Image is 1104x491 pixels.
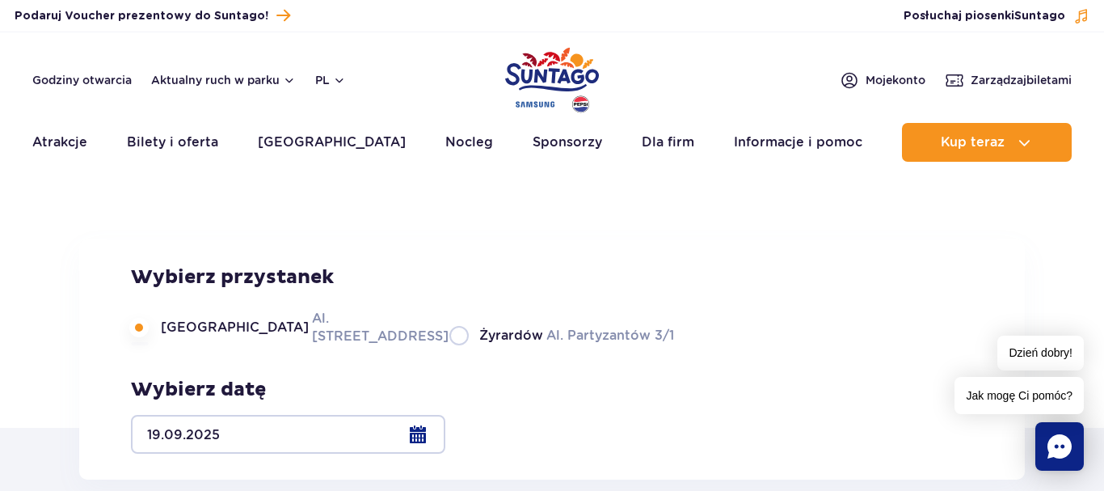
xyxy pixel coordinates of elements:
a: Atrakcje [32,123,87,162]
label: Al. Partyzantów 3/1 [449,325,674,345]
button: pl [315,72,346,88]
span: Posłuchaj piosenki [904,8,1065,24]
a: Dla firm [642,123,694,162]
span: Suntago [1014,11,1065,22]
span: Dzień dobry! [997,336,1084,370]
a: Mojekonto [840,70,925,90]
a: Park of Poland [505,40,599,115]
a: Godziny otwarcia [32,72,132,88]
a: Podaruj Voucher prezentowy do Suntago! [15,5,290,27]
a: Zarządzajbiletami [945,70,1072,90]
span: [GEOGRAPHIC_DATA] [161,319,309,337]
span: Moje konto [866,72,925,88]
span: Podaruj Voucher prezentowy do Suntago! [15,8,268,24]
a: Informacje i pomoc [734,123,862,162]
button: Aktualny ruch w parku [151,74,296,87]
label: Al. [STREET_ADDRESS] [131,309,430,345]
h3: Wybierz datę [131,378,445,402]
h3: Wybierz przystanek [131,265,674,290]
div: Chat [1035,422,1084,471]
button: Kup teraz [902,123,1072,162]
span: Zarządzaj biletami [971,72,1072,88]
a: [GEOGRAPHIC_DATA] [258,123,406,162]
button: Posłuchaj piosenkiSuntago [904,8,1089,24]
span: Jak mogę Ci pomóc? [954,377,1084,414]
a: Bilety i oferta [127,123,218,162]
span: Żyrardów [479,327,543,345]
a: Nocleg [445,123,493,162]
a: Sponsorzy [533,123,602,162]
span: Kup teraz [941,135,1005,150]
